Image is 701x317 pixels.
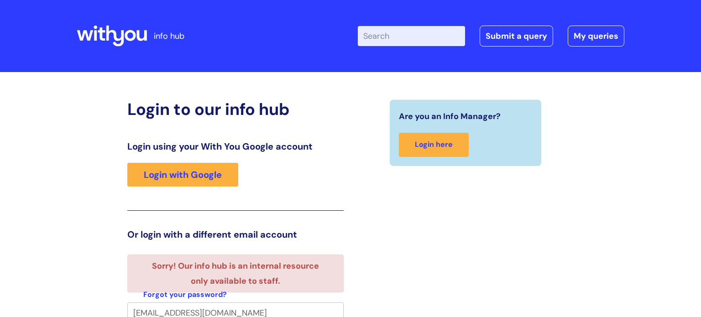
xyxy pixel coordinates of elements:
[399,133,469,157] a: Login here
[143,259,327,288] li: Sorry! Our info hub is an internal resource only available to staff.
[127,141,344,152] h3: Login using your With You Google account
[568,26,624,47] a: My queries
[127,229,344,240] h3: Or login with a different email account
[143,288,227,301] a: Forgot your password?
[480,26,553,47] a: Submit a query
[358,26,465,46] input: Search
[127,99,344,119] h2: Login to our info hub
[399,109,501,124] span: Are you an Info Manager?
[154,29,184,43] p: info hub
[127,163,238,187] a: Login with Google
